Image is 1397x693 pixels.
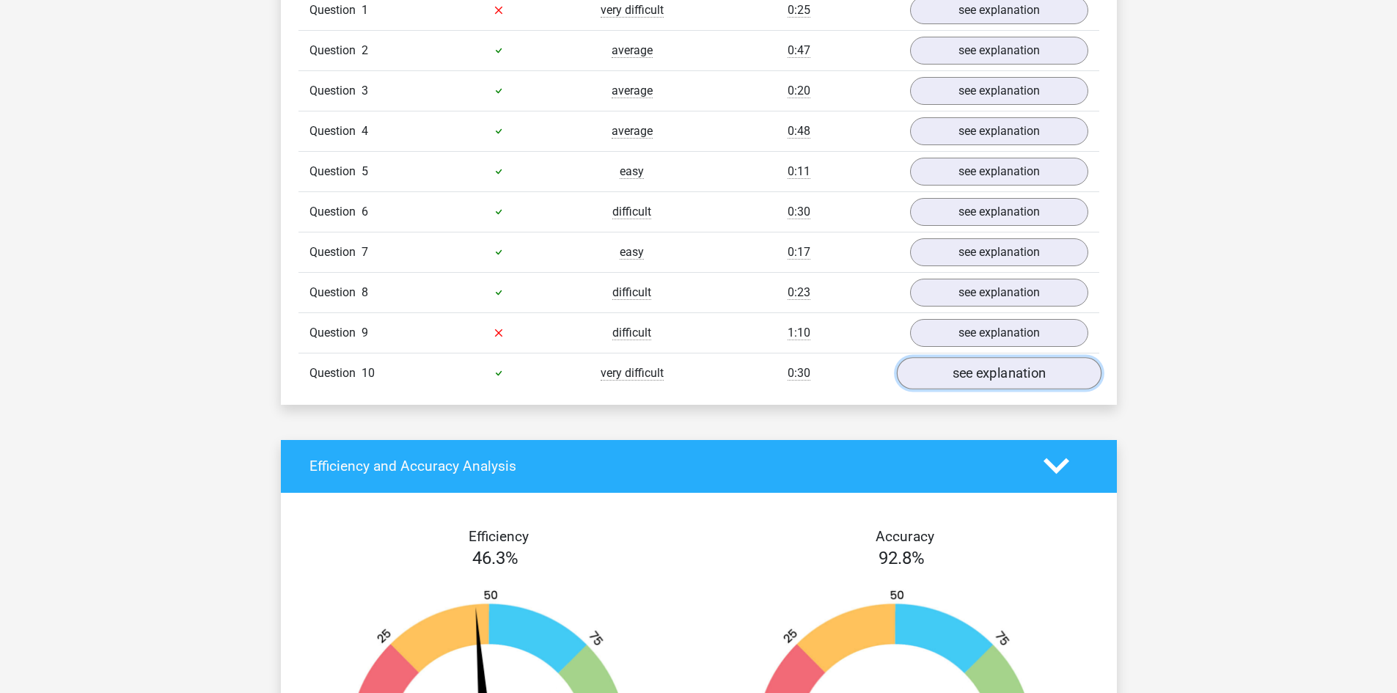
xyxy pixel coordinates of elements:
[788,3,810,18] span: 0:25
[788,84,810,98] span: 0:20
[362,124,368,138] span: 4
[910,158,1088,186] a: see explanation
[788,366,810,381] span: 0:30
[910,198,1088,226] a: see explanation
[788,164,810,179] span: 0:11
[362,366,375,380] span: 10
[910,77,1088,105] a: see explanation
[788,43,810,58] span: 0:47
[362,285,368,299] span: 8
[309,203,362,221] span: Question
[309,243,362,261] span: Question
[910,319,1088,347] a: see explanation
[309,1,362,19] span: Question
[788,205,810,219] span: 0:30
[612,43,653,58] span: average
[309,163,362,180] span: Question
[716,528,1094,545] h4: Accuracy
[309,458,1022,474] h4: Efficiency and Accuracy Analysis
[362,43,368,57] span: 2
[601,3,664,18] span: very difficult
[612,285,651,300] span: difficult
[309,284,362,301] span: Question
[788,124,810,139] span: 0:48
[309,82,362,100] span: Question
[362,205,368,219] span: 6
[896,357,1101,389] a: see explanation
[309,364,362,382] span: Question
[309,324,362,342] span: Question
[362,245,368,259] span: 7
[362,3,368,17] span: 1
[910,117,1088,145] a: see explanation
[362,84,368,98] span: 3
[309,528,688,545] h4: Efficiency
[788,285,810,300] span: 0:23
[612,84,653,98] span: average
[910,279,1088,307] a: see explanation
[910,238,1088,266] a: see explanation
[309,122,362,140] span: Question
[612,205,651,219] span: difficult
[362,164,368,178] span: 5
[362,326,368,340] span: 9
[620,164,644,179] span: easy
[910,37,1088,65] a: see explanation
[788,326,810,340] span: 1:10
[788,245,810,260] span: 0:17
[309,42,362,59] span: Question
[879,548,925,568] span: 92.8%
[472,548,518,568] span: 46.3%
[620,245,644,260] span: easy
[612,326,651,340] span: difficult
[601,366,664,381] span: very difficult
[612,124,653,139] span: average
